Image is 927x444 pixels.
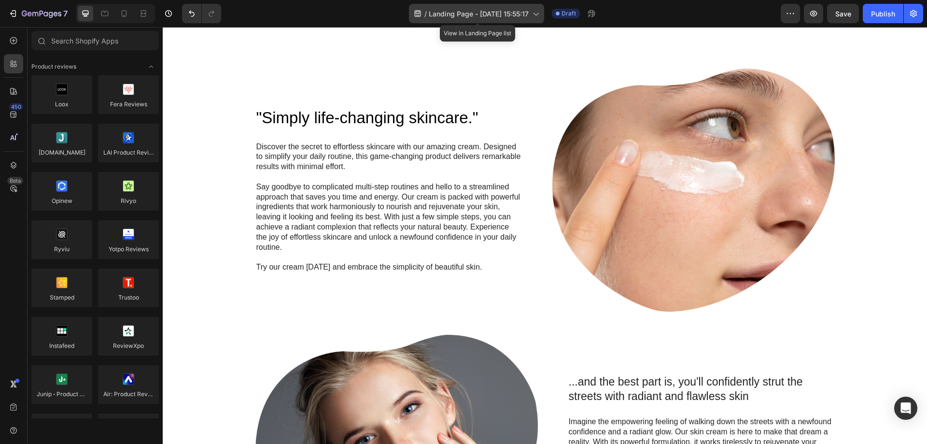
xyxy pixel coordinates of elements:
[429,9,529,19] span: Landing Page - [DATE] 15:55:17
[406,390,671,430] p: Imagine the empowering feeling of walking down the streets with a newfound confidence and a radia...
[405,347,672,378] h2: ...and the best part is, you'll confidently strut the streets with radiant and flawless skin
[9,103,23,111] div: 450
[31,62,76,71] span: Product reviews
[390,42,672,285] img: gempages_585103174197576509-49b88bc8-f99a-44fa-b6bb-03831987a2d9.png
[163,27,927,444] iframe: Design area
[31,31,159,50] input: Search Shopify Apps
[143,59,159,74] span: Toggle open
[424,9,427,19] span: /
[835,10,851,18] span: Save
[4,4,72,23] button: 7
[63,8,68,19] p: 7
[182,4,221,23] div: Undo/Redo
[863,4,903,23] button: Publish
[894,397,917,420] div: Open Intercom Messenger
[871,9,895,19] div: Publish
[562,9,576,18] span: Draft
[827,4,859,23] button: Save
[7,177,23,185] div: Beta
